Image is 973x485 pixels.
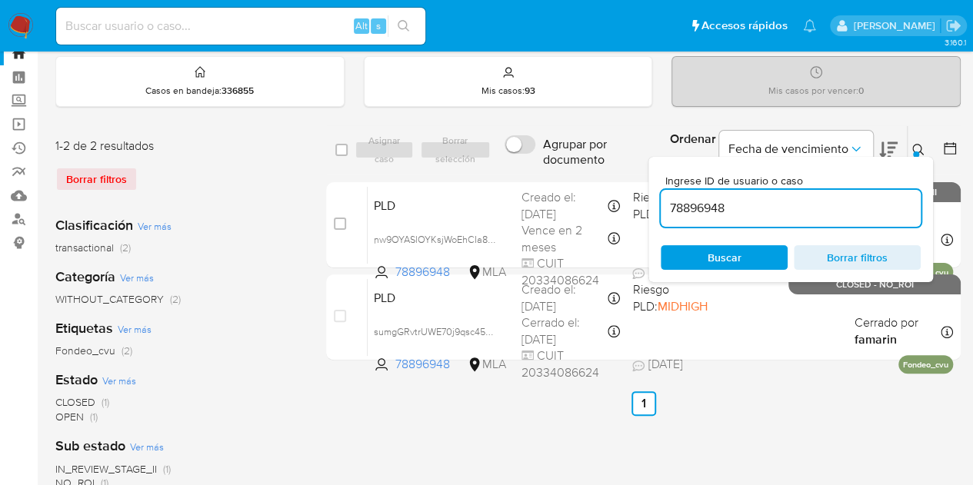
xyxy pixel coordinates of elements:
button: search-icon [388,15,419,37]
span: Alt [355,18,368,33]
input: Buscar usuario o caso... [56,16,425,36]
p: nicolas.fernandezallen@mercadolibre.com [853,18,940,33]
a: Salir [945,18,961,34]
span: s [376,18,381,33]
span: Accesos rápidos [701,18,788,34]
a: Notificaciones [803,19,816,32]
span: 3.160.1 [944,36,965,48]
